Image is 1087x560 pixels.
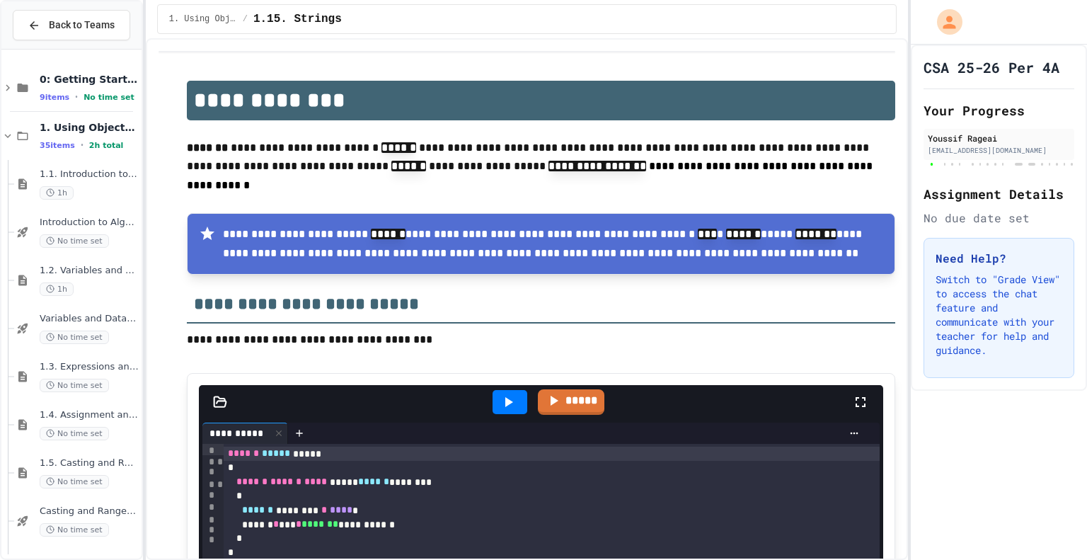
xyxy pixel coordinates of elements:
span: No time set [40,379,109,392]
span: No time set [40,427,109,440]
span: No time set [40,331,109,344]
span: 1. Using Objects and Methods [169,13,237,25]
span: 1.1. Introduction to Algorithms, Programming, and Compilers [40,168,139,181]
button: Back to Teams [13,10,130,40]
span: 2h total [89,141,124,150]
h2: Assignment Details [924,184,1074,204]
span: 1.4. Assignment and Input [40,409,139,421]
span: • [75,91,78,103]
p: Switch to "Grade View" to access the chat feature and communicate with your teacher for help and ... [936,273,1062,358]
span: 1.2. Variables and Data Types [40,265,139,277]
span: 35 items [40,141,75,150]
span: 1.3. Expressions and Output [New] [40,361,139,373]
span: 1h [40,282,74,296]
span: Introduction to Algorithms, Programming, and Compilers [40,217,139,229]
span: 0: Getting Started [40,73,139,86]
h3: Need Help? [936,250,1062,267]
div: My Account [922,6,966,38]
span: / [243,13,248,25]
span: Variables and Data Types - Quiz [40,313,139,325]
span: Back to Teams [49,18,115,33]
span: 1.15. Strings [253,11,342,28]
div: No due date set [924,210,1074,227]
span: 9 items [40,93,69,102]
span: 1h [40,186,74,200]
span: No time set [40,234,109,248]
span: Casting and Ranges of variables - Quiz [40,505,139,518]
div: [EMAIL_ADDRESS][DOMAIN_NAME] [928,145,1070,156]
div: Youssif Rageai [928,132,1070,144]
span: • [81,139,84,151]
h1: CSA 25-26 Per 4A [924,57,1059,77]
span: 1. Using Objects and Methods [40,121,139,134]
span: No time set [40,475,109,488]
span: No time set [40,523,109,537]
h2: Your Progress [924,101,1074,120]
span: No time set [84,93,134,102]
span: 1.5. Casting and Ranges of Values [40,457,139,469]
